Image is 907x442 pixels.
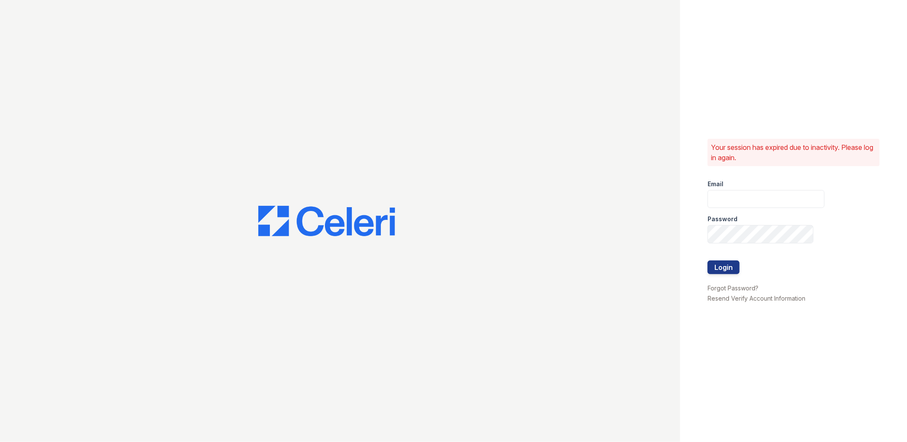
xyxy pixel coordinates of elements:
label: Email [708,180,723,188]
p: Your session has expired due to inactivity. Please log in again. [711,142,876,163]
label: Password [708,215,737,223]
a: Resend Verify Account Information [708,295,805,302]
a: Forgot Password? [708,284,758,292]
img: CE_Logo_Blue-a8612792a0a2168367f1c8372b55b34899dd931a85d93a1a3d3e32e68fde9ad4.png [258,206,395,237]
button: Login [708,261,740,274]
